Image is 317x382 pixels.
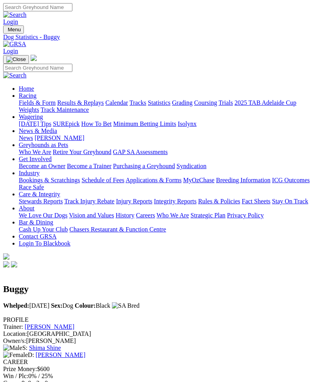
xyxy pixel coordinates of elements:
[3,366,314,373] div: $600
[112,302,140,309] img: SA Bred
[113,120,176,127] a: Minimum Betting Limits
[3,352,34,358] span: D:
[3,373,28,379] span: Win / Plc:
[69,226,166,233] a: Chasers Restaurant & Function Centre
[113,163,175,169] a: Purchasing a Greyhound
[19,149,314,156] div: Greyhounds as Pets
[194,99,217,106] a: Coursing
[3,55,29,64] button: Toggle navigation
[198,198,240,204] a: Rules & Policies
[3,25,24,34] button: Toggle navigation
[36,352,85,358] a: [PERSON_NAME]
[272,198,308,204] a: Stay On Track
[148,99,171,106] a: Statistics
[3,337,314,344] div: [PERSON_NAME]
[3,284,314,294] h2: Buggy
[81,177,124,183] a: Schedule of Fees
[272,177,310,183] a: ICG Outcomes
[183,177,214,183] a: MyOzChase
[19,85,34,92] a: Home
[19,177,80,183] a: Bookings & Scratchings
[29,344,61,351] a: Shima Shine
[19,135,314,142] div: News & Media
[25,323,74,330] a: [PERSON_NAME]
[19,226,314,233] div: Bar & Dining
[81,120,112,127] a: How To Bet
[19,212,314,219] div: About
[3,18,18,25] a: Login
[19,233,56,240] a: Contact GRSA
[154,198,196,204] a: Integrity Reports
[19,205,34,212] a: About
[8,27,21,32] span: Menu
[218,99,233,106] a: Trials
[3,330,314,337] div: [GEOGRAPHIC_DATA]
[177,163,206,169] a: Syndication
[3,373,314,380] div: 0% / 25%
[227,212,264,219] a: Privacy Policy
[3,11,27,18] img: Search
[57,99,104,106] a: Results & Replays
[3,359,314,366] div: CAREER
[3,253,9,260] img: logo-grsa-white.png
[19,219,53,226] a: Bar & Dining
[31,55,37,61] img: logo-grsa-white.png
[3,34,314,41] a: Dog Statistics - Buggy
[172,99,193,106] a: Grading
[41,106,89,113] a: Track Maintenance
[51,302,62,309] b: Sex:
[3,330,27,337] span: Location:
[3,316,314,323] div: PROFILE
[130,99,146,106] a: Tracks
[19,177,314,191] div: Industry
[113,149,168,155] a: GAP SA Assessments
[19,92,36,99] a: Racing
[19,120,51,127] a: [DATE] Tips
[34,135,84,141] a: [PERSON_NAME]
[3,64,72,72] input: Search
[19,142,68,148] a: Greyhounds as Pets
[19,163,314,170] div: Get Involved
[53,149,112,155] a: Retire Your Greyhound
[19,156,52,162] a: Get Involved
[19,184,44,190] a: Race Safe
[51,302,73,309] span: Dog
[115,212,134,219] a: History
[3,48,18,54] a: Login
[11,261,17,267] img: twitter.svg
[75,302,95,309] b: Colour:
[191,212,225,219] a: Strategic Plan
[19,99,314,113] div: Racing
[3,366,37,372] span: Prize Money:
[3,352,28,359] img: Female
[3,344,22,352] img: Male
[3,302,29,309] b: Whelped:
[19,226,68,233] a: Cash Up Your Club
[3,41,26,48] img: GRSA
[3,72,27,79] img: Search
[3,323,23,330] span: Trainer:
[53,120,79,127] a: SUREpick
[6,56,26,63] img: Close
[19,135,33,141] a: News
[157,212,189,219] a: Who We Are
[69,212,114,219] a: Vision and Values
[75,302,110,309] span: Black
[19,198,63,204] a: Stewards Reports
[3,337,26,344] span: Owner/s:
[19,99,56,106] a: Fields & Form
[136,212,155,219] a: Careers
[126,177,182,183] a: Applications & Forms
[178,120,196,127] a: Isolynx
[67,163,112,169] a: Become a Trainer
[3,302,49,309] span: [DATE]
[64,198,114,204] a: Track Injury Rebate
[105,99,128,106] a: Calendar
[19,127,57,134] a: News & Media
[3,3,72,11] input: Search
[216,177,270,183] a: Breeding Information
[19,120,314,127] div: Wagering
[19,170,40,176] a: Industry
[19,113,43,120] a: Wagering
